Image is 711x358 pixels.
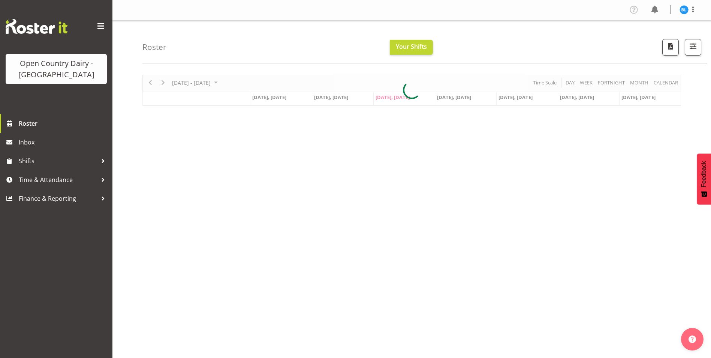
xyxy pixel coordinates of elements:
span: Shifts [19,155,97,167]
img: bruce-lind7400.jpg [680,5,689,14]
h4: Roster [142,43,166,51]
img: help-xxl-2.png [689,335,696,343]
span: Roster [19,118,109,129]
span: Feedback [701,161,707,187]
span: Finance & Reporting [19,193,97,204]
div: Open Country Dairy - [GEOGRAPHIC_DATA] [13,58,99,80]
button: Download a PDF of the roster according to the set date range. [662,39,679,56]
button: Feedback - Show survey [697,153,711,205]
button: Filter Shifts [685,39,701,56]
span: Time & Attendance [19,174,97,185]
span: Your Shifts [396,42,427,51]
img: Rosterit website logo [6,19,67,34]
span: Inbox [19,137,109,148]
button: Your Shifts [390,40,433,55]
